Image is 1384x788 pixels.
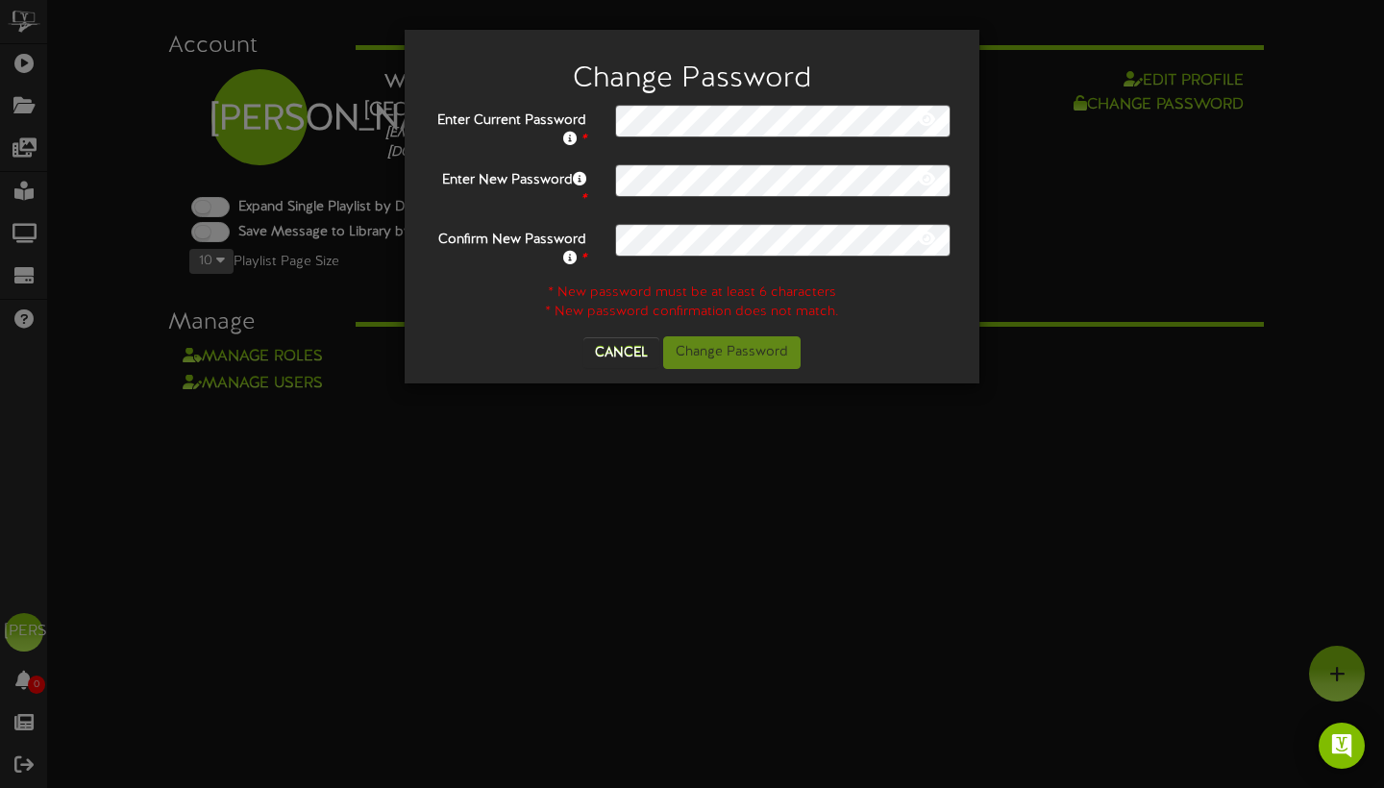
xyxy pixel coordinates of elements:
[419,105,601,150] label: Enter Current Password
[419,224,601,269] label: Confirm New Password
[419,164,601,209] label: Enter New Password
[433,63,951,95] h2: Change Password
[663,336,801,369] button: Change Password
[1319,723,1365,769] div: Open Intercom Messenger
[548,285,836,300] span: * New password must be at least 6 characters
[583,337,659,368] button: Cancel
[545,305,839,319] span: * New password confirmation does not match.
